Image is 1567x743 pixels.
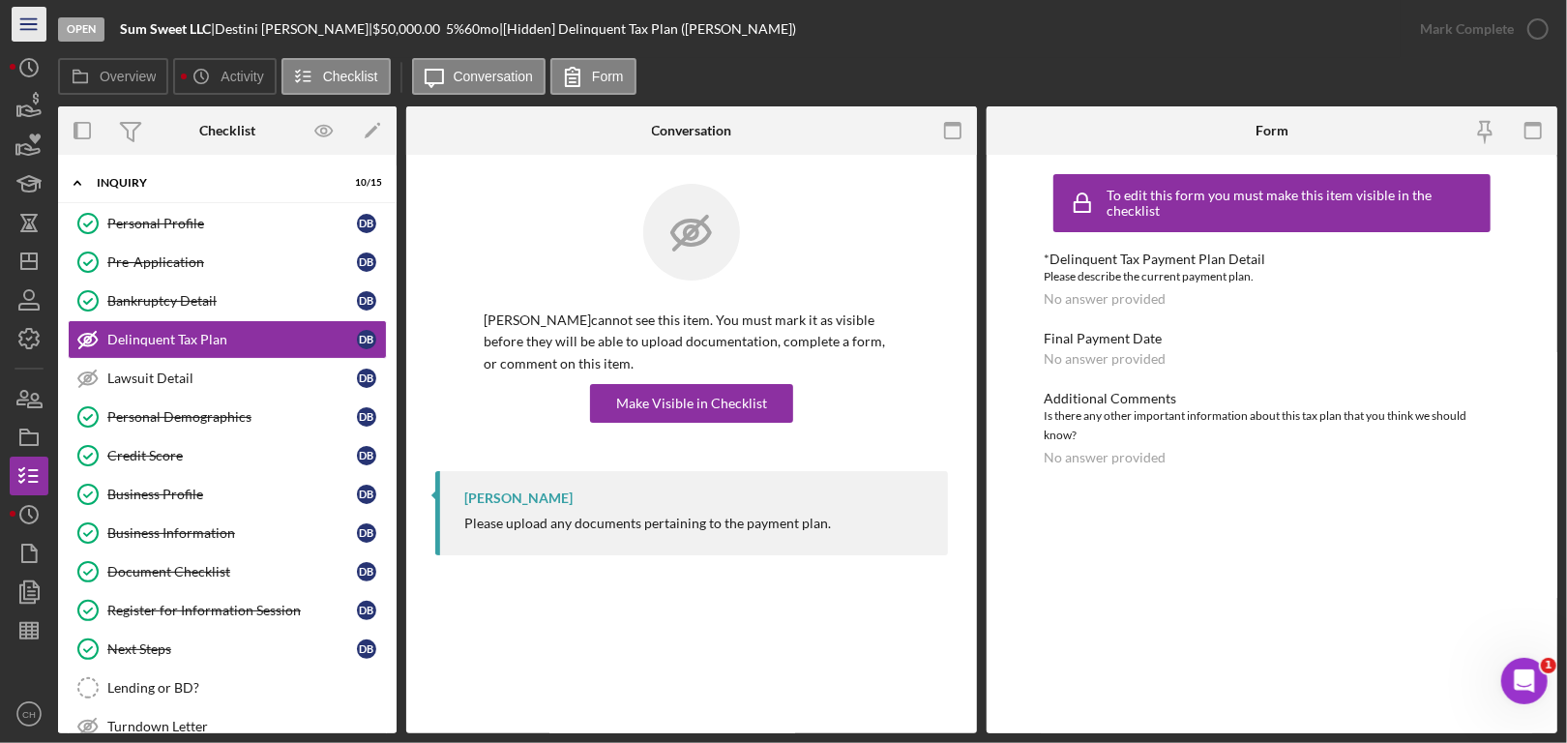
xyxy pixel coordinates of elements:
[357,214,376,233] div: D B
[68,630,387,669] a: Next StepsDB
[68,204,387,243] a: Personal ProfileDB
[100,69,156,84] label: Overview
[68,552,387,591] a: Document ChecklistDB
[68,243,387,282] a: Pre-ApplicationDB
[68,282,387,320] a: Bankruptcy DetailDB
[107,254,357,270] div: Pre-Application
[68,436,387,475] a: Credit ScoreDB
[68,398,387,436] a: Personal DemographicsDB
[107,641,357,657] div: Next Steps
[221,69,263,84] label: Activity
[68,591,387,630] a: Register for Information SessionDB
[68,669,387,707] a: Lending or BD?
[357,291,376,311] div: D B
[1044,406,1500,445] div: Is there any other important information about this tax plan that you think we should know?
[107,332,357,347] div: Delinquent Tax Plan
[357,369,376,388] div: D B
[616,384,767,423] div: Make Visible in Checklist
[107,680,386,696] div: Lending or BD?
[68,514,387,552] a: Business InformationDB
[454,69,534,84] label: Conversation
[215,21,372,37] div: Destini [PERSON_NAME] |
[281,58,391,95] button: Checklist
[357,446,376,465] div: D B
[357,562,376,581] div: D B
[107,487,357,502] div: Business Profile
[1256,123,1288,138] div: Form
[1044,351,1166,367] div: No answer provided
[347,177,382,189] div: 10 / 15
[484,310,900,374] p: [PERSON_NAME] cannot see this item. You must mark it as visible before they will be able to uploa...
[1044,391,1500,406] div: Additional Comments
[68,320,387,359] a: Delinquent Tax PlanDB
[357,523,376,543] div: D B
[1044,252,1500,267] div: *Delinquent Tax Payment Plan Detail
[107,564,357,580] div: Document Checklist
[592,69,624,84] label: Form
[107,448,357,463] div: Credit Score
[412,58,547,95] button: Conversation
[550,58,636,95] button: Form
[1541,658,1556,673] span: 1
[107,603,357,618] div: Register for Information Session
[120,21,215,37] div: |
[58,17,104,42] div: Open
[357,485,376,504] div: D B
[68,475,387,514] a: Business ProfileDB
[68,359,387,398] a: Lawsuit DetailDB
[1044,331,1500,346] div: Final Payment Date
[652,123,732,138] div: Conversation
[357,601,376,620] div: D B
[499,21,796,37] div: | [Hidden] Delinquent Tax Plan ([PERSON_NAME])
[199,123,255,138] div: Checklist
[120,20,211,37] b: Sum Sweet LLC
[107,719,386,734] div: Turndown Letter
[1420,10,1514,48] div: Mark Complete
[1044,291,1166,307] div: No answer provided
[464,490,573,506] div: [PERSON_NAME]
[446,21,464,37] div: 5 %
[107,371,357,386] div: Lawsuit Detail
[10,695,48,733] button: CH
[107,409,357,425] div: Personal Demographics
[107,293,357,309] div: Bankruptcy Detail
[1107,188,1486,219] div: To edit this form you must make this item visible in the checklist
[1044,450,1166,465] div: No answer provided
[107,525,357,541] div: Business Information
[357,407,376,427] div: D B
[323,69,378,84] label: Checklist
[22,709,36,720] text: CH
[357,253,376,272] div: D B
[58,58,168,95] button: Overview
[1501,658,1548,704] iframe: Intercom live chat
[372,21,446,37] div: $50,000.00
[464,21,499,37] div: 60 mo
[173,58,276,95] button: Activity
[1044,267,1500,286] div: Please describe the current payment plan.
[357,330,376,349] div: D B
[97,177,334,189] div: Inquiry
[107,216,357,231] div: Personal Profile
[1401,10,1557,48] button: Mark Complete
[464,516,831,531] div: Please upload any documents pertaining to the payment plan.
[590,384,793,423] button: Make Visible in Checklist
[357,639,376,659] div: D B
